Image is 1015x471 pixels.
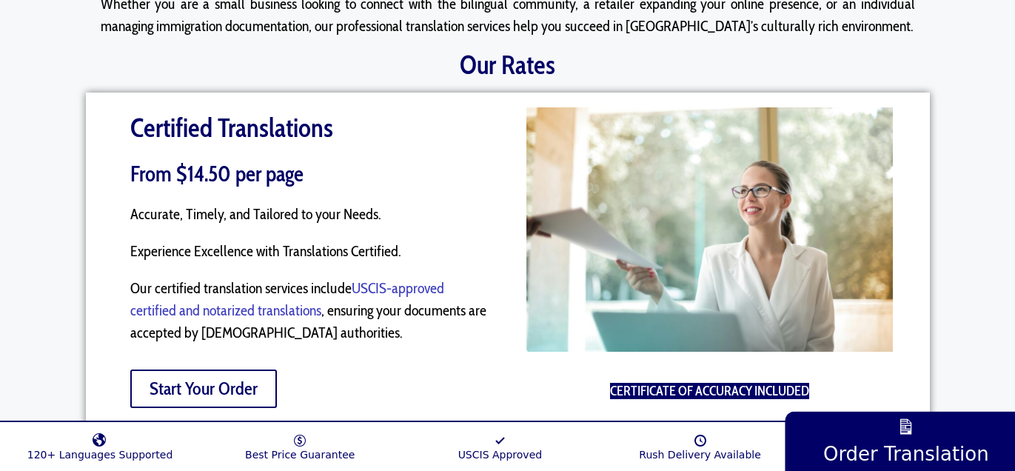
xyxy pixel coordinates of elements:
h2: Our Rates [86,52,930,78]
span: USCIS Approved [458,449,543,461]
a: Start Your Order [130,370,277,408]
span: Our certified translation services include , ensuring your documents are accepted by [DEMOGRAPHIC... [130,279,486,341]
h3: From $14.50 per page [130,163,489,184]
span: Rush Delivery Available [639,449,761,461]
span: Experience Excellence with Translations Certified. [130,242,401,260]
span: 120+ Languages Supported [27,449,173,461]
a: Rush Delivery Available [600,426,800,461]
a: CERTIFICATE OF ACCURACY INCLUDED [610,383,809,399]
span: Start Your Order [150,380,258,398]
h2: Certified Translations [130,115,489,141]
a: Best Price Guarantee [200,426,400,461]
h5: Accurate, Timely, and Tailored to your Needs. [130,203,489,225]
span: Best Price Guarantee [245,449,355,461]
span: Order Translation [823,442,989,465]
a: USCIS Approved [400,426,600,461]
